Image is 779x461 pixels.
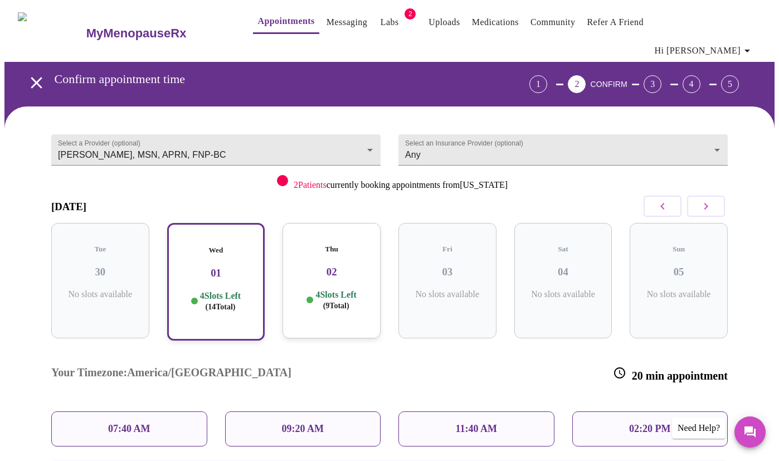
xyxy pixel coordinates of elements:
span: ( 9 Total) [323,302,349,310]
h3: Confirm appointment time [55,72,468,86]
button: Labs [372,11,407,33]
p: No slots available [407,289,488,299]
h3: Your Timezone: America/[GEOGRAPHIC_DATA] [51,366,291,382]
h3: 05 [639,266,719,278]
button: Messaging [322,11,372,33]
h5: Sun [639,245,719,254]
p: 09:20 AM [282,423,324,435]
div: Need Help? [672,418,726,439]
a: Labs [381,14,399,30]
h3: 01 [177,267,255,279]
span: 2 [405,8,416,20]
h3: 03 [407,266,488,278]
div: 1 [529,75,547,93]
button: Medications [468,11,523,33]
span: 2 Patients [294,180,327,190]
span: CONFIRM [590,80,627,89]
button: Hi [PERSON_NAME] [650,40,758,62]
a: Uploads [429,14,460,30]
h3: 02 [291,266,372,278]
button: Messages [734,416,766,448]
div: 2 [568,75,586,93]
button: Community [526,11,580,33]
h3: MyMenopauseRx [86,26,187,41]
h5: Tue [60,245,140,254]
img: MyMenopauseRx Logo [18,12,85,54]
a: Medications [472,14,519,30]
p: currently booking appointments from [US_STATE] [294,180,508,190]
span: Hi [PERSON_NAME] [655,43,754,59]
p: No slots available [60,289,140,299]
button: open drawer [20,66,53,99]
span: ( 14 Total) [206,303,236,311]
p: 11:40 AM [456,423,498,435]
a: MyMenopauseRx [85,14,231,53]
div: 4 [683,75,700,93]
p: No slots available [523,289,603,299]
div: [PERSON_NAME], MSN, APRN, FNP-BC [51,134,381,166]
button: Appointments [253,10,319,34]
a: Appointments [257,13,314,29]
h5: Wed [177,246,255,255]
h3: 04 [523,266,603,278]
p: 02:20 PM [629,423,670,435]
a: Community [530,14,576,30]
p: 4 Slots Left [315,289,356,311]
a: Refer a Friend [587,14,644,30]
h5: Thu [291,245,372,254]
p: 07:40 AM [108,423,150,435]
div: 3 [644,75,661,93]
h3: 30 [60,266,140,278]
p: 4 Slots Left [200,290,241,312]
div: Any [398,134,728,166]
button: Refer a Friend [582,11,648,33]
div: 5 [721,75,739,93]
p: No slots available [639,289,719,299]
button: Uploads [424,11,465,33]
a: Messaging [327,14,367,30]
h3: 20 min appointment [613,366,728,382]
h5: Sat [523,245,603,254]
h5: Fri [407,245,488,254]
h3: [DATE] [51,201,86,213]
